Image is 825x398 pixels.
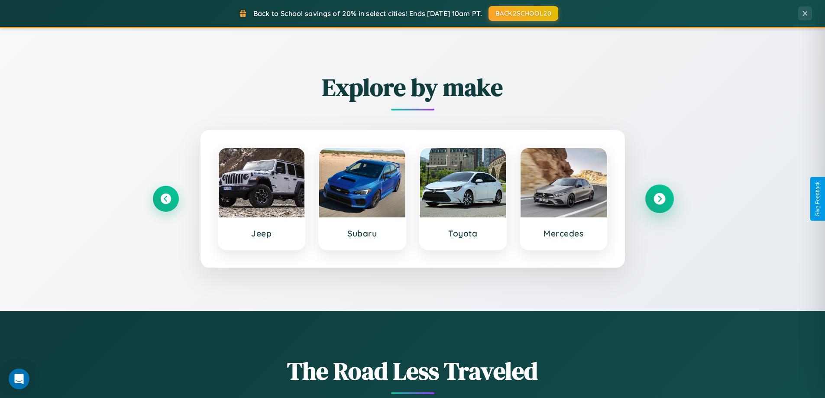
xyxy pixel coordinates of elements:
[815,181,821,217] div: Give Feedback
[253,9,482,18] span: Back to School savings of 20% in select cities! Ends [DATE] 10am PT.
[9,369,29,389] div: Open Intercom Messenger
[328,228,397,239] h3: Subaru
[429,228,498,239] h3: Toyota
[489,6,558,21] button: BACK2SCHOOL20
[153,71,673,104] h2: Explore by make
[153,354,673,388] h1: The Road Less Traveled
[227,228,296,239] h3: Jeep
[529,228,598,239] h3: Mercedes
